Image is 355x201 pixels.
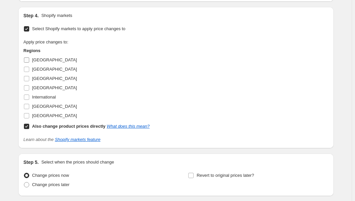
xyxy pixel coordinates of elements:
h2: Step 4. [24,12,39,19]
span: [GEOGRAPHIC_DATA] [32,57,77,62]
a: What does this mean? [107,124,149,129]
span: [GEOGRAPHIC_DATA] [32,85,77,90]
span: [GEOGRAPHIC_DATA] [32,113,77,118]
span: [GEOGRAPHIC_DATA] [32,67,77,72]
span: Apply price changes to: [24,39,68,44]
span: Change prices later [32,182,70,187]
span: Select Shopify markets to apply price changes to [32,26,126,31]
p: Select when the prices should change [41,159,114,166]
h3: Regions [24,47,150,54]
span: Change prices now [32,173,69,178]
span: International [32,95,56,100]
i: Learn about the [24,137,101,142]
span: Revert to original prices later? [197,173,254,178]
a: Shopify markets feature [55,137,100,142]
span: [GEOGRAPHIC_DATA] [32,104,77,109]
b: Also change product prices directly [32,124,106,129]
span: [GEOGRAPHIC_DATA] [32,76,77,81]
h2: Step 5. [24,159,39,166]
p: Shopify markets [41,12,72,19]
